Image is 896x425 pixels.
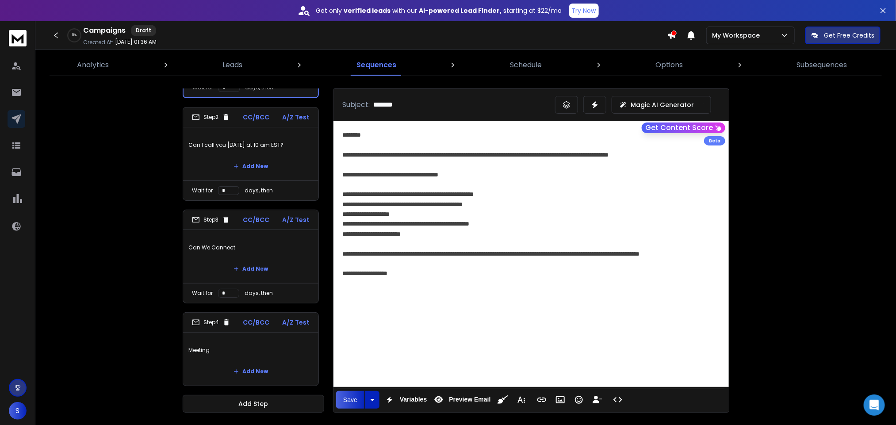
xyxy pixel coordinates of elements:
button: Add Step [183,395,324,413]
div: Draft [131,25,156,36]
div: Step 2 [192,113,230,121]
div: Open Intercom Messenger [864,394,885,416]
button: Insert Link (Ctrl+K) [533,391,550,409]
p: A/Z Test [282,318,310,327]
div: Beta [704,136,725,145]
a: Subsequences [792,54,853,76]
p: CC/BCC [243,113,269,122]
p: Analytics [77,60,109,70]
p: [DATE] 01:36 AM [115,38,157,46]
button: Insert Unsubscribe Link [589,391,606,409]
button: Preview Email [430,391,492,409]
p: Created At: [83,39,113,46]
button: Code View [609,391,626,409]
p: Can We Cannect [188,235,313,260]
button: Add New [226,157,275,175]
p: Leads [223,60,243,70]
li: Step4CC/BCCA/Z TestMeetingAdd New [183,312,319,386]
h1: Campaigns [83,25,126,36]
p: My Workspace [712,31,763,40]
p: CC/BCC [243,215,269,224]
p: 0 % [72,33,77,38]
button: S [9,402,27,420]
p: Wait for [192,290,213,297]
li: Step2CC/BCCA/Z TestCan I call you [DATE] at 10 am EST?Add NewWait fordays, then [183,107,319,201]
button: More Text [513,391,530,409]
strong: AI-powered Lead Finder, [419,6,502,15]
button: Clean HTML [494,391,511,409]
p: days, then [245,290,273,297]
p: days, then [245,187,273,194]
span: Variables [398,396,429,403]
a: Options [650,54,688,76]
p: Magic AI Generator [631,100,694,109]
p: Can I call you [DATE] at 10 am EST? [188,133,313,157]
strong: verified leads [344,6,391,15]
img: logo [9,30,27,46]
p: Schedule [510,60,542,70]
button: Add New [226,260,275,278]
p: Wait for [192,187,213,194]
button: Magic AI Generator [612,96,711,114]
p: CC/BCC [243,318,270,327]
p: Meeting [188,338,313,363]
span: Preview Email [447,396,492,403]
button: Save [336,391,364,409]
div: Step 4 [192,318,230,326]
a: Leads [218,54,248,76]
button: Emoticons [571,391,587,409]
button: Insert Image (Ctrl+P) [552,391,569,409]
p: A/Z Test [282,113,310,122]
button: Variables [381,391,429,409]
a: Analytics [72,54,114,76]
p: Sequences [356,60,396,70]
p: Get only with our starting at $22/mo [316,6,562,15]
p: A/Z Test [282,215,310,224]
p: Subsequences [797,60,847,70]
button: Get Free Credits [805,27,881,44]
button: Get Content Score [642,123,725,133]
li: Step3CC/BCCA/Z TestCan We CannectAdd NewWait fordays, then [183,210,319,303]
p: Try Now [572,6,596,15]
a: Sequences [351,54,402,76]
button: Try Now [569,4,599,18]
button: Add New [226,363,275,380]
div: Step 3 [192,216,230,224]
p: Subject: [342,100,370,110]
p: Get Free Credits [824,31,874,40]
a: Schedule [505,54,547,76]
p: Options [655,60,683,70]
